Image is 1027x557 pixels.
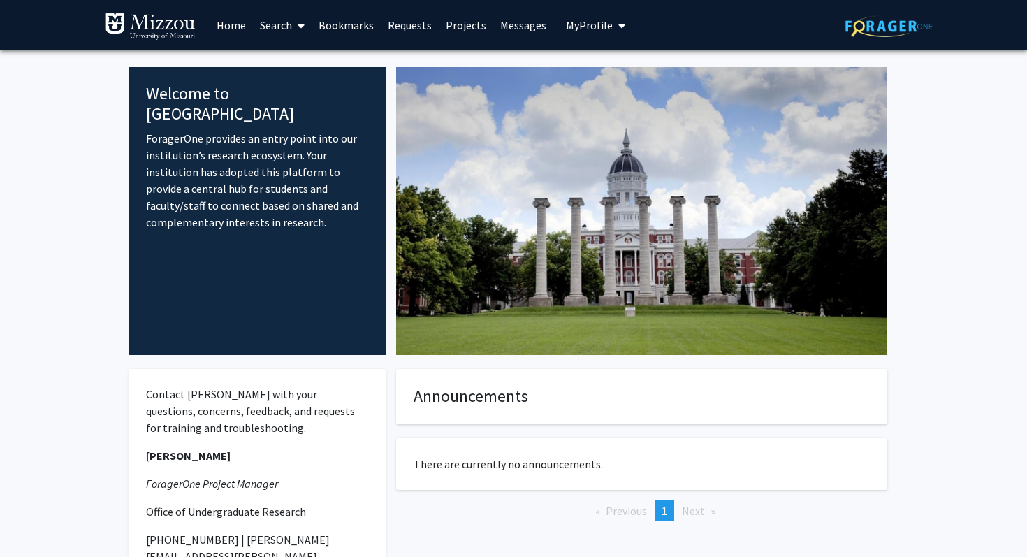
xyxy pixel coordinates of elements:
[10,494,59,547] iframe: Chat
[439,1,493,50] a: Projects
[253,1,312,50] a: Search
[312,1,381,50] a: Bookmarks
[396,500,887,521] ul: Pagination
[210,1,253,50] a: Home
[493,1,553,50] a: Messages
[105,13,196,41] img: University of Missouri Logo
[414,456,870,472] p: There are currently no announcements.
[414,386,870,407] h4: Announcements
[682,504,705,518] span: Next
[146,477,278,491] em: ForagerOne Project Manager
[146,449,231,463] strong: [PERSON_NAME]
[566,18,613,32] span: My Profile
[146,130,369,231] p: ForagerOne provides an entry point into our institution’s research ecosystem. Your institution ha...
[146,386,369,436] p: Contact [PERSON_NAME] with your questions, concerns, feedback, and requests for training and trou...
[606,504,647,518] span: Previous
[845,15,933,37] img: ForagerOne Logo
[146,503,369,520] p: Office of Undergraduate Research
[396,67,887,355] img: Cover Image
[381,1,439,50] a: Requests
[146,84,369,124] h4: Welcome to [GEOGRAPHIC_DATA]
[662,504,667,518] span: 1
